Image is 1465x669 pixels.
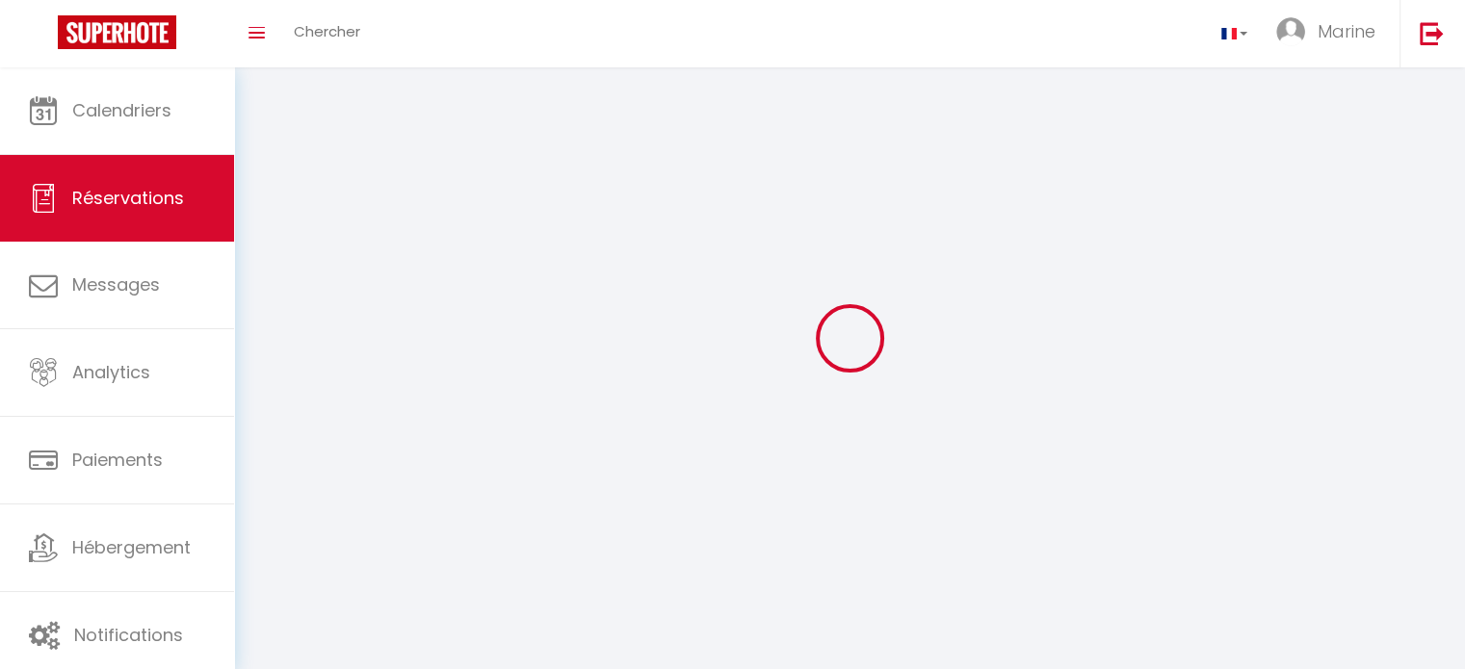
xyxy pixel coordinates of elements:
span: Analytics [72,360,150,384]
img: ... [1276,17,1305,46]
img: Super Booking [58,15,176,49]
span: Chercher [294,21,360,41]
span: Marine [1318,19,1375,43]
span: Réservations [72,186,184,210]
span: Calendriers [72,98,171,122]
span: Notifications [74,623,183,647]
img: logout [1420,21,1444,45]
span: Paiements [72,448,163,472]
span: Messages [72,272,160,296]
span: Hébergement [72,535,191,559]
